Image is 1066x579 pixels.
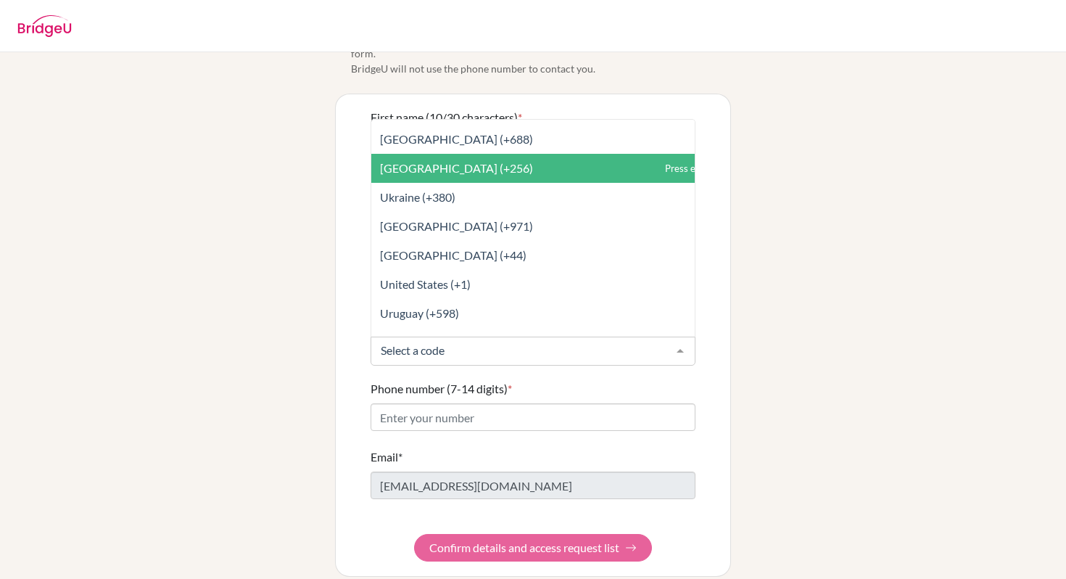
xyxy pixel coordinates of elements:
label: First name (10/30 characters) [371,109,522,126]
span: [GEOGRAPHIC_DATA] (+44) [380,248,526,262]
span: Ukraine (+380) [380,190,455,204]
span: [GEOGRAPHIC_DATA] (+256) [380,161,533,175]
span: United States (+1) [380,277,471,291]
span: [GEOGRAPHIC_DATA] (+688) [380,132,533,146]
label: Phone number (7-14 digits) [371,380,512,398]
img: BridgeU logo [17,15,72,37]
input: Enter your number [371,403,695,431]
label: Email* [371,448,402,466]
span: [GEOGRAPHIC_DATA] (+971) [380,219,533,233]
span: Uzbekistan (+998) [380,335,472,349]
input: Select a code [377,343,666,358]
span: Uruguay (+598) [380,306,459,320]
